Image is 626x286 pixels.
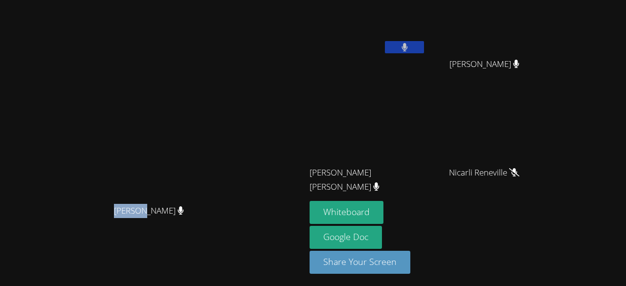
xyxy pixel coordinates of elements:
[114,204,184,218] span: [PERSON_NAME]
[310,201,383,224] button: Whiteboard
[310,226,382,249] a: Google Doc
[310,166,418,194] span: [PERSON_NAME] [PERSON_NAME]
[449,57,519,71] span: [PERSON_NAME]
[449,166,519,180] span: Nicarli Reneville
[310,251,410,274] button: Share Your Screen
